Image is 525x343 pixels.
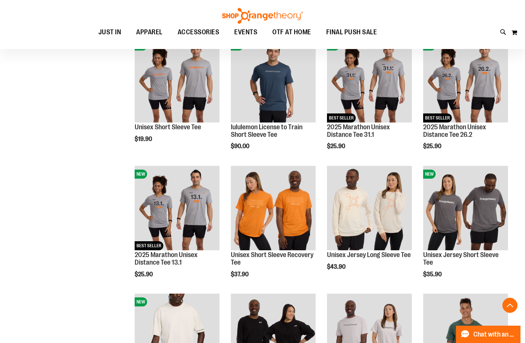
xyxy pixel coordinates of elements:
span: $43.90 [327,263,347,270]
a: OTF AT HOME [265,24,319,41]
span: JUST IN [98,24,121,41]
div: product [419,162,512,297]
span: $35.90 [423,271,443,278]
a: Unisex Short Sleeve Recovery Tee [231,251,313,266]
span: BEST SELLER [135,241,163,250]
a: JUST IN [91,24,129,41]
img: Unisex Jersey Short Sleeve Tee [423,166,508,251]
a: Unisex Short Sleeve TeeNEW [135,38,220,124]
span: ACCESSORIES [178,24,220,41]
span: NEW [423,170,436,179]
span: $25.90 [135,271,154,278]
button: Chat with an Expert [456,326,521,343]
a: lululemon License to Train Short Sleeve Tee [231,123,302,138]
div: product [131,34,223,162]
button: Back To Top [502,298,517,313]
img: 2025 Marathon Unisex Distance Tee 26.2 [423,38,508,122]
span: BEST SELLER [423,113,452,122]
div: product [227,162,319,297]
div: product [323,162,416,290]
span: Chat with an Expert [473,331,516,338]
div: product [419,34,512,169]
span: OTF AT HOME [272,24,311,41]
a: FINAL PUSH SALE [319,24,385,41]
div: product [323,34,416,169]
span: FINAL PUSH SALE [326,24,377,41]
span: $19.90 [135,136,153,142]
div: product [131,162,223,297]
a: lululemon License to Train Short Sleeve TeeNEW [231,38,316,124]
a: 2025 Marathon Unisex Distance Tee 31.1 [327,123,390,138]
span: NEW [135,297,147,306]
span: NEW [135,170,147,179]
a: 2025 Marathon Unisex Distance Tee 13.1NEWBEST SELLER [135,166,220,252]
img: Unisex Jersey Long Sleeve Tee [327,166,412,251]
span: $90.00 [231,143,250,150]
div: product [227,34,319,169]
span: $25.90 [327,143,346,150]
a: 2025 Marathon Unisex Distance Tee 26.2 [423,123,486,138]
img: 2025 Marathon Unisex Distance Tee 13.1 [135,166,220,251]
a: Unisex Jersey Short Sleeve Tee [423,251,499,266]
img: Unisex Short Sleeve Recovery Tee [231,166,316,251]
img: 2025 Marathon Unisex Distance Tee 31.1 [327,38,412,122]
span: APPAREL [136,24,163,41]
img: lululemon License to Train Short Sleeve Tee [231,38,316,122]
a: APPAREL [129,24,170,41]
img: Shop Orangetheory [221,8,304,24]
a: Unisex Short Sleeve Tee [135,123,201,131]
a: 2025 Marathon Unisex Distance Tee 26.2NEWBEST SELLER [423,38,508,124]
a: Unisex Short Sleeve Recovery Tee [231,166,316,252]
img: Unisex Short Sleeve Tee [135,38,220,122]
span: $37.90 [231,271,250,278]
a: ACCESSORIES [170,24,227,41]
a: Unisex Jersey Long Sleeve Tee [327,251,411,259]
span: BEST SELLER [327,113,356,122]
a: 2025 Marathon Unisex Distance Tee 13.1 [135,251,198,266]
a: EVENTS [227,24,265,41]
a: Unisex Jersey Long Sleeve Tee [327,166,412,252]
a: 2025 Marathon Unisex Distance Tee 31.1NEWBEST SELLER [327,38,412,124]
span: EVENTS [234,24,257,41]
a: Unisex Jersey Short Sleeve TeeNEW [423,166,508,252]
span: $25.90 [423,143,442,150]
